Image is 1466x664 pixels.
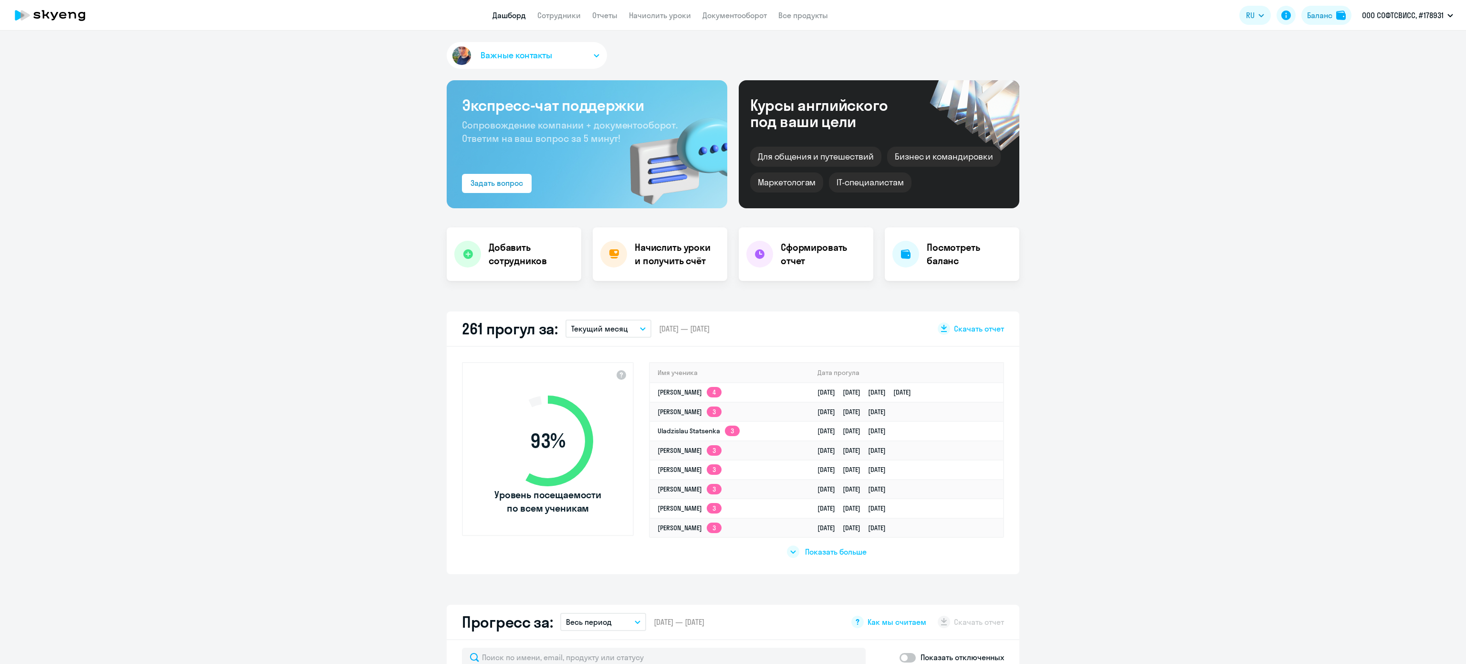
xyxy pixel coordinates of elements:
[571,323,628,334] p: Текущий месяц
[447,42,607,69] button: Важные контакты
[471,177,523,189] div: Задать вопрос
[493,429,603,452] span: 93 %
[566,616,612,628] p: Весь период
[927,241,1012,268] h4: Посмотреть баланс
[817,427,893,435] a: [DATE][DATE][DATE]
[707,464,722,475] app-skyeng-badge: 3
[829,172,911,193] div: IT-специалистам
[1336,11,1346,20] img: balance
[1362,10,1444,21] p: ООО СОФТСВИСС, #178931
[1357,4,1458,27] button: ООО СОФТСВИСС, #178931
[868,617,926,627] span: Как мы считаем
[658,446,722,455] a: [PERSON_NAME]3
[750,172,823,193] div: Маркетологам
[481,49,552,62] span: Важные контакты
[616,101,727,208] img: bg-img
[658,465,722,474] a: [PERSON_NAME]3
[462,96,712,115] h3: Экспресс-чат поддержки
[493,488,603,515] span: Уровень посещаемости по всем ученикам
[650,363,810,383] th: Имя ученика
[658,388,722,396] a: [PERSON_NAME]4
[707,387,722,397] app-skyeng-badge: 4
[707,503,722,514] app-skyeng-badge: 3
[658,504,722,513] a: [PERSON_NAME]3
[1307,10,1332,21] div: Баланс
[658,427,740,435] a: Uladzislau Statsenka3
[659,323,710,334] span: [DATE] — [DATE]
[810,363,1003,383] th: Дата прогула
[750,147,881,167] div: Для общения и путешествий
[462,119,678,144] span: Сопровождение компании + документооборот. Ответим на ваш вопрос за 5 минут!
[654,617,704,627] span: [DATE] — [DATE]
[537,11,581,20] a: Сотрудники
[462,612,553,632] h2: Прогресс за:
[921,652,1004,663] p: Показать отключенных
[658,524,722,532] a: [PERSON_NAME]3
[565,320,651,338] button: Текущий месяц
[450,44,473,67] img: avatar
[658,485,722,493] a: [PERSON_NAME]3
[462,174,532,193] button: Задать вопрос
[1239,6,1271,25] button: RU
[778,11,828,20] a: Все продукты
[750,97,913,129] div: Курсы английского под ваши цели
[817,485,893,493] a: [DATE][DATE][DATE]
[817,388,919,396] a: [DATE][DATE][DATE][DATE]
[702,11,767,20] a: Документооборот
[781,241,866,268] h4: Сформировать отчет
[817,407,893,416] a: [DATE][DATE][DATE]
[805,546,867,557] span: Показать больше
[1246,10,1255,21] span: RU
[817,465,893,474] a: [DATE][DATE][DATE]
[817,504,893,513] a: [DATE][DATE][DATE]
[817,524,893,532] a: [DATE][DATE][DATE]
[462,319,558,338] h2: 261 прогул за:
[817,446,893,455] a: [DATE][DATE][DATE]
[707,523,722,533] app-skyeng-badge: 3
[707,445,722,456] app-skyeng-badge: 3
[707,484,722,494] app-skyeng-badge: 3
[725,426,740,436] app-skyeng-badge: 3
[707,407,722,417] app-skyeng-badge: 3
[954,323,1004,334] span: Скачать отчет
[658,407,722,416] a: [PERSON_NAME]3
[887,147,1001,167] div: Бизнес и командировки
[492,11,526,20] a: Дашборд
[560,613,646,631] button: Весь период
[1301,6,1351,25] button: Балансbalance
[592,11,618,20] a: Отчеты
[629,11,691,20] a: Начислить уроки
[635,241,718,268] h4: Начислить уроки и получить счёт
[489,241,574,268] h4: Добавить сотрудников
